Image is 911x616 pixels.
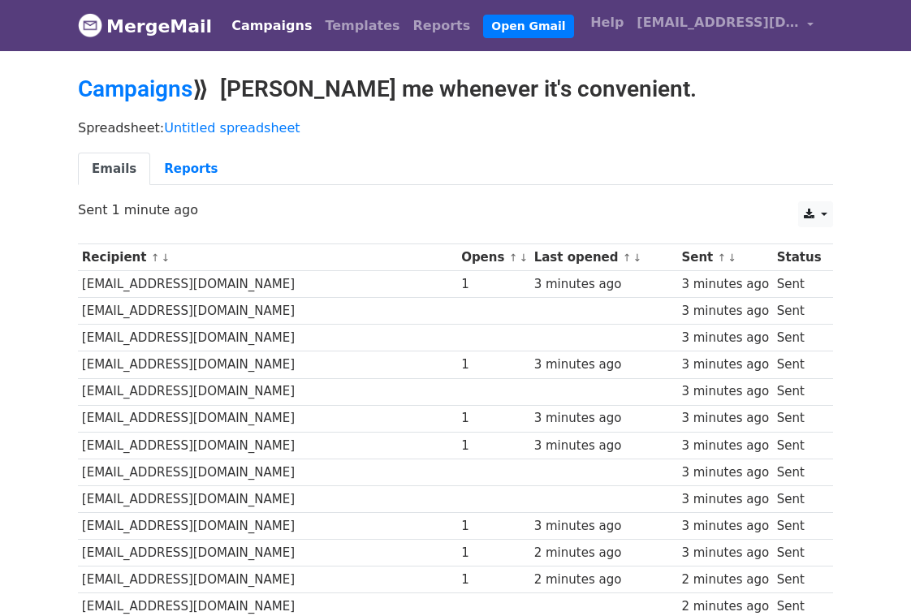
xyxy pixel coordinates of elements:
[773,244,825,271] th: Status
[78,201,833,218] p: Sent 1 minute ago
[78,298,457,325] td: [EMAIL_ADDRESS][DOMAIN_NAME]
[534,571,674,589] div: 2 minutes ago
[534,544,674,562] div: 2 minutes ago
[150,153,231,186] a: Reports
[681,355,769,374] div: 3 minutes ago
[633,252,641,264] a: ↓
[773,325,825,351] td: Sent
[78,432,457,459] td: [EMAIL_ADDRESS][DOMAIN_NAME]
[78,244,457,271] th: Recipient
[78,566,457,593] td: [EMAIL_ADDRESS][DOMAIN_NAME]
[78,75,833,103] h2: ⟫ [PERSON_NAME] me whenever it's convenient.
[78,540,457,566] td: [EMAIL_ADDRESS][DOMAIN_NAME]
[681,544,769,562] div: 3 minutes ago
[718,252,727,264] a: ↑
[461,437,526,455] div: 1
[461,517,526,536] div: 1
[681,437,769,455] div: 3 minutes ago
[164,120,300,136] a: Untitled spreadsheet
[457,244,530,271] th: Opens
[728,252,736,264] a: ↓
[773,298,825,325] td: Sent
[534,275,674,294] div: 3 minutes ago
[78,378,457,405] td: [EMAIL_ADDRESS][DOMAIN_NAME]
[681,517,769,536] div: 3 minutes ago
[461,409,526,428] div: 1
[623,252,632,264] a: ↑
[773,351,825,378] td: Sent
[773,513,825,540] td: Sent
[461,571,526,589] div: 1
[509,252,518,264] a: ↑
[78,119,833,136] p: Spreadsheet:
[534,409,674,428] div: 3 minutes ago
[773,485,825,512] td: Sent
[584,6,630,39] a: Help
[78,75,192,102] a: Campaigns
[461,355,526,374] div: 1
[461,544,526,562] div: 1
[318,10,406,42] a: Templates
[681,275,769,294] div: 3 minutes ago
[773,405,825,432] td: Sent
[78,485,457,512] td: [EMAIL_ADDRESS][DOMAIN_NAME]
[78,271,457,298] td: [EMAIL_ADDRESS][DOMAIN_NAME]
[773,566,825,593] td: Sent
[773,432,825,459] td: Sent
[407,10,477,42] a: Reports
[773,271,825,298] td: Sent
[78,13,102,37] img: MergeMail logo
[773,378,825,405] td: Sent
[534,517,674,536] div: 3 minutes ago
[681,463,769,482] div: 3 minutes ago
[637,13,799,32] span: [EMAIL_ADDRESS][DOMAIN_NAME]
[78,153,150,186] a: Emails
[681,302,769,321] div: 3 minutes ago
[530,244,678,271] th: Last opened
[225,10,318,42] a: Campaigns
[78,351,457,378] td: [EMAIL_ADDRESS][DOMAIN_NAME]
[78,9,212,43] a: MergeMail
[483,15,573,38] a: Open Gmail
[534,437,674,455] div: 3 minutes ago
[681,382,769,401] div: 3 minutes ago
[773,459,825,485] td: Sent
[630,6,820,45] a: [EMAIL_ADDRESS][DOMAIN_NAME]
[681,490,769,509] div: 3 minutes ago
[519,252,528,264] a: ↓
[678,244,773,271] th: Sent
[78,325,457,351] td: [EMAIL_ADDRESS][DOMAIN_NAME]
[534,355,674,374] div: 3 minutes ago
[681,409,769,428] div: 3 minutes ago
[78,513,457,540] td: [EMAIL_ADDRESS][DOMAIN_NAME]
[78,459,457,485] td: [EMAIL_ADDRESS][DOMAIN_NAME]
[773,540,825,566] td: Sent
[461,275,526,294] div: 1
[681,329,769,347] div: 3 minutes ago
[161,252,170,264] a: ↓
[78,405,457,432] td: [EMAIL_ADDRESS][DOMAIN_NAME]
[151,252,160,264] a: ↑
[681,597,769,616] div: 2 minutes ago
[681,571,769,589] div: 2 minutes ago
